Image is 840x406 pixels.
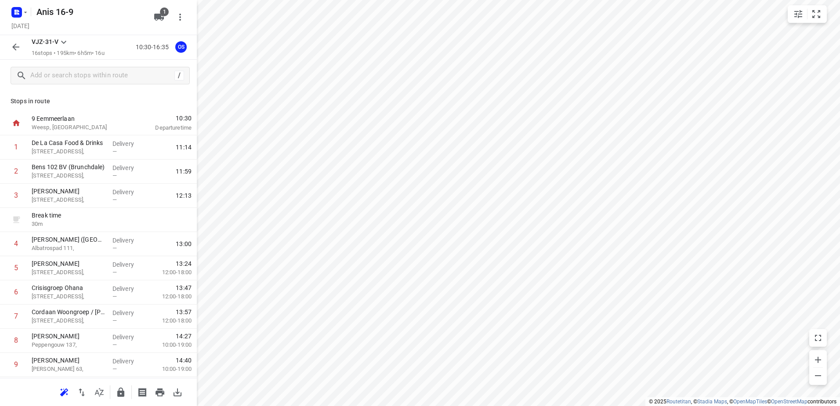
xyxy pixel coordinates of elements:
h5: Project date [8,21,33,31]
p: Departure time [134,123,192,132]
p: Delivery [112,139,145,148]
span: 13:47 [176,283,192,292]
p: Albatrospad 111, [32,244,105,253]
p: [PERSON_NAME] [32,356,105,365]
span: 13:24 [176,259,192,268]
p: Delivery [112,188,145,196]
span: — [112,317,117,324]
a: OpenMapTiles [733,399,767,405]
span: 13:00 [176,239,192,248]
span: 12:13 [176,191,192,200]
p: 12:00-18:00 [148,268,192,277]
p: [PERSON_NAME] ([GEOGRAPHIC_DATA]) [32,235,105,244]
p: Stops in route [11,97,186,106]
p: Weesp, [GEOGRAPHIC_DATA] [32,123,123,132]
span: — [112,341,117,348]
button: Lock route [112,384,130,401]
p: Cordaan Woongroep / Sandra Cordaan Woongroep F&G [32,308,105,316]
span: — [112,293,117,300]
p: [PERSON_NAME] [32,187,105,196]
h5: Anis 16-9 [33,5,147,19]
p: 30 m [32,220,105,228]
div: / [174,71,184,80]
button: 1 [150,8,168,26]
span: Assigned to Olivier S. [172,43,190,51]
p: Bens 102 BV (Brunchdale) [32,163,105,171]
p: [PERSON_NAME] [32,259,105,268]
div: 8 [14,336,18,344]
p: Delivery [112,333,145,341]
span: Print shipping labels [134,388,151,396]
li: © 2025 , © , © © contributors [649,399,836,405]
p: [STREET_ADDRESS], [32,147,105,156]
div: small contained button group [788,5,827,23]
span: Reverse route [73,388,91,396]
div: 3 [14,191,18,199]
p: [STREET_ADDRESS], [32,268,105,277]
span: — [112,148,117,155]
span: Download route [169,388,186,396]
span: Sort by time window [91,388,108,396]
button: More [171,8,189,26]
span: 14:40 [176,356,192,365]
p: 10:00-19:00 [148,341,192,349]
span: — [112,172,117,179]
span: — [112,366,117,372]
p: Delivery [112,236,145,245]
a: Stadia Maps [697,399,727,405]
div: 4 [14,239,18,248]
p: 16 stops • 195km • 6h5m • 16u [32,49,105,58]
p: Peppengouw 137, [32,341,105,349]
div: 1 [14,143,18,151]
a: OpenStreetMap [771,399,807,405]
span: Print route [151,388,169,396]
span: 14:27 [176,332,192,341]
div: OS [175,41,187,53]
a: Routetitan [666,399,691,405]
p: Delivery [112,308,145,317]
p: [STREET_ADDRESS], [32,196,105,204]
span: 1 [160,7,169,16]
p: 9 Eemmeerlaan [32,114,123,123]
p: 10:30-16:35 [136,43,172,52]
div: 7 [14,312,18,320]
p: Delivery [112,284,145,293]
span: 11:59 [176,167,192,176]
p: De La Casa Food & Drinks [32,138,105,147]
span: 13:57 [176,308,192,316]
button: OS [172,38,190,56]
p: Break time [32,211,105,220]
p: [STREET_ADDRESS], [32,292,105,301]
p: Delivery [112,260,145,269]
p: VJZ-31-V [32,37,58,47]
p: Delivery [112,357,145,366]
span: — [112,245,117,251]
p: [STREET_ADDRESS], [32,316,105,325]
p: 12:00-18:00 [148,292,192,301]
input: Add or search stops within route [30,69,174,83]
button: Fit zoom [807,5,825,23]
p: [PERSON_NAME] 63, [32,365,105,373]
span: 11:14 [176,143,192,152]
div: 6 [14,288,18,296]
p: 12:00-18:00 [148,316,192,325]
span: 10:30 [134,114,192,123]
p: 10:00-19:00 [148,365,192,373]
div: 2 [14,167,18,175]
p: [STREET_ADDRESS], [32,171,105,180]
span: — [112,269,117,275]
p: Crisisgroep Ohana [32,283,105,292]
div: 5 [14,264,18,272]
span: Reoptimize route [55,388,73,396]
span: — [112,196,117,203]
div: 9 [14,360,18,369]
button: Map settings [789,5,807,23]
p: Delivery [112,163,145,172]
p: [PERSON_NAME] [32,332,105,341]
